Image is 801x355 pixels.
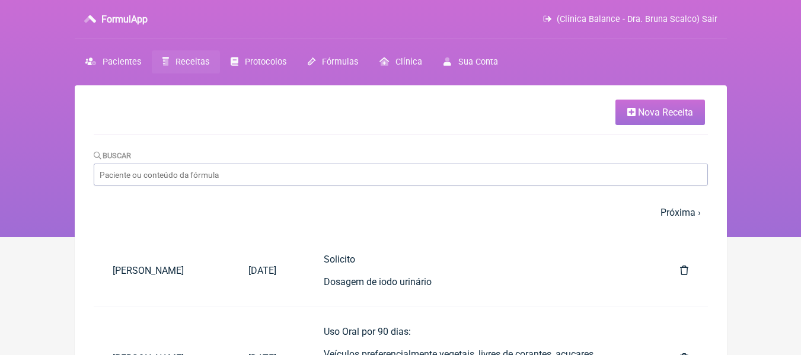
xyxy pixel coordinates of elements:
[94,164,708,186] input: Paciente ou conteúdo da fórmula
[395,57,422,67] span: Clínica
[369,50,433,73] a: Clínica
[433,50,508,73] a: Sua Conta
[660,207,701,218] a: Próxima ›
[101,14,148,25] h3: FormulApp
[175,57,209,67] span: Receitas
[220,50,297,73] a: Protocolos
[75,50,152,73] a: Pacientes
[543,14,717,24] a: (Clínica Balance - Dra. Bruna Scalco) Sair
[94,255,229,286] a: [PERSON_NAME]
[324,254,633,287] div: Solicito Dosagem de iodo urinário
[557,14,717,24] span: (Clínica Balance - Dra. Bruna Scalco) Sair
[305,244,652,297] a: SolicitoDosagem de iodo urinário
[94,200,708,225] nav: pager
[297,50,369,73] a: Fórmulas
[245,57,286,67] span: Protocolos
[615,100,705,125] a: Nova Receita
[458,57,498,67] span: Sua Conta
[229,255,295,286] a: [DATE]
[322,57,358,67] span: Fórmulas
[103,57,141,67] span: Pacientes
[638,107,693,118] span: Nova Receita
[94,151,132,160] label: Buscar
[152,50,220,73] a: Receitas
